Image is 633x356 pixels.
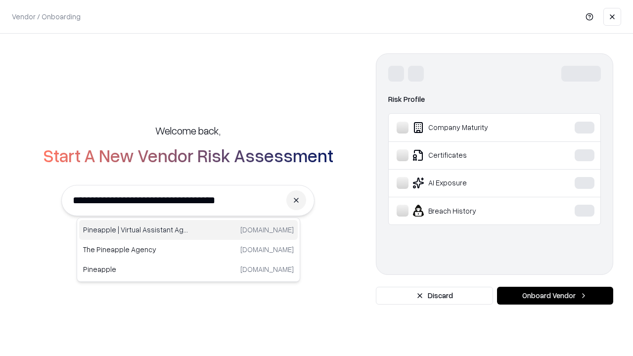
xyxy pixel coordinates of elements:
p: [DOMAIN_NAME] [240,244,294,255]
h5: Welcome back, [155,124,221,137]
p: Vendor / Onboarding [12,11,81,22]
p: Pineapple | Virtual Assistant Agency [83,224,188,235]
div: Breach History [397,205,544,217]
div: Company Maturity [397,122,544,133]
p: [DOMAIN_NAME] [240,264,294,274]
p: Pineapple [83,264,188,274]
button: Onboard Vendor [497,287,613,305]
div: Suggestions [77,218,300,282]
h2: Start A New Vendor Risk Assessment [43,145,333,165]
p: [DOMAIN_NAME] [240,224,294,235]
div: AI Exposure [397,177,544,189]
div: Risk Profile [388,93,601,105]
div: Certificates [397,149,544,161]
button: Discard [376,287,493,305]
p: The Pineapple Agency [83,244,188,255]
